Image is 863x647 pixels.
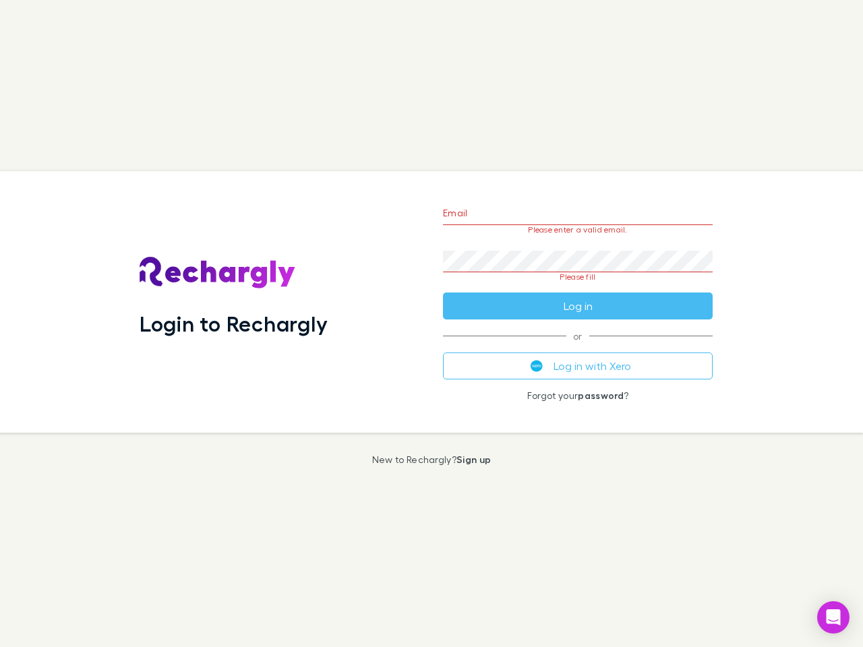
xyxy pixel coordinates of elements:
h1: Login to Rechargly [140,311,328,336]
img: Rechargly's Logo [140,257,296,289]
p: Please fill [443,272,713,282]
img: Xero's logo [531,360,543,372]
p: New to Rechargly? [372,454,492,465]
a: password [578,390,624,401]
div: Open Intercom Messenger [817,601,850,634]
p: Forgot your ? [443,390,713,401]
p: Please enter a valid email. [443,225,713,235]
button: Log in [443,292,713,319]
a: Sign up [456,454,491,465]
button: Log in with Xero [443,352,713,379]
